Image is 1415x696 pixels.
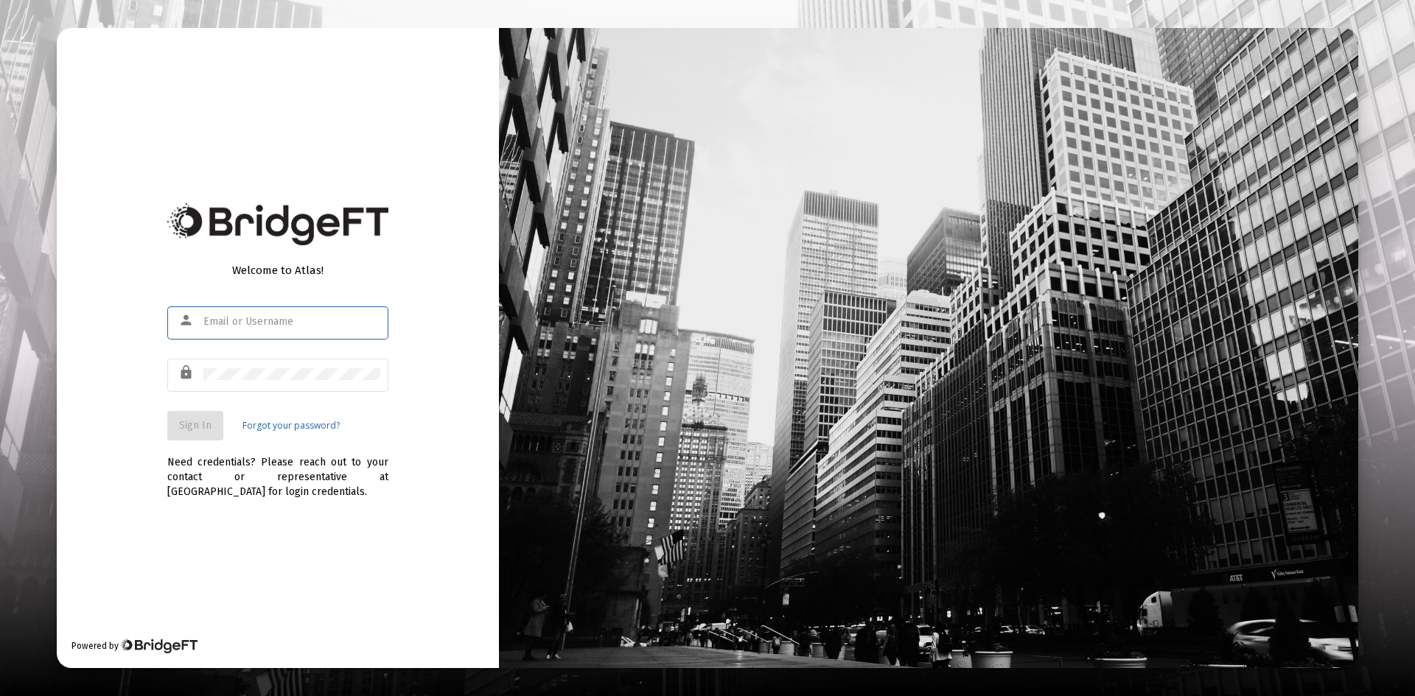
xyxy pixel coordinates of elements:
[167,263,388,278] div: Welcome to Atlas!
[71,639,198,653] div: Powered by
[167,203,388,245] img: Bridge Financial Technology Logo
[178,364,196,382] mat-icon: lock
[242,418,340,433] a: Forgot your password?
[167,411,223,440] button: Sign In
[167,440,388,499] div: Need credentials? Please reach out to your contact or representative at [GEOGRAPHIC_DATA] for log...
[203,316,380,328] input: Email or Username
[179,419,212,432] span: Sign In
[120,639,198,653] img: Bridge Financial Technology Logo
[178,312,196,329] mat-icon: person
